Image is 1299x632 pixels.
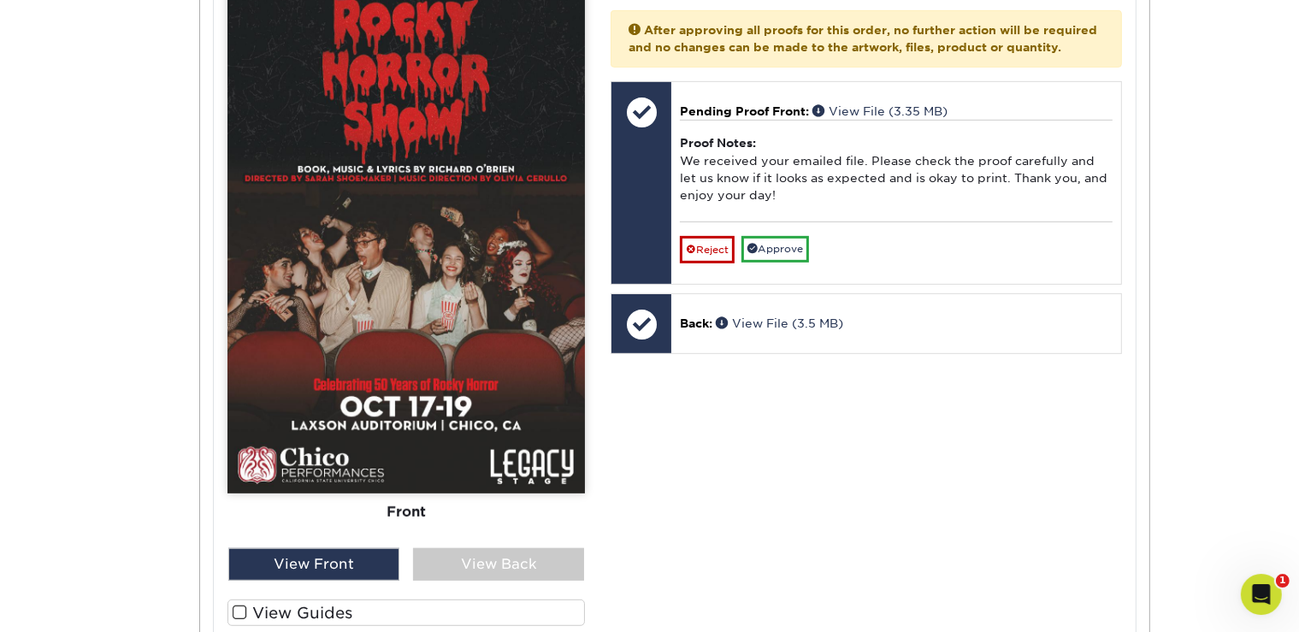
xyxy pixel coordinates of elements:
div: View Back [413,548,584,581]
a: Approve [741,236,809,263]
div: Front [227,493,585,531]
strong: After approving all proofs for this order, no further action will be required and no changes can ... [629,23,1097,54]
span: Pending Proof Front: [680,104,809,118]
div: View Front [228,548,399,581]
div: We received your emailed file. Please check the proof carefully and let us know if it looks as ex... [680,120,1112,221]
a: Reject [680,236,735,263]
strong: Proof Notes: [680,136,756,150]
a: View File (3.35 MB) [812,104,948,118]
span: Back: [680,316,712,330]
a: View File (3.5 MB) [716,316,843,330]
span: 1 [1276,574,1290,588]
iframe: Intercom live chat [1241,574,1282,615]
label: View Guides [227,600,585,626]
